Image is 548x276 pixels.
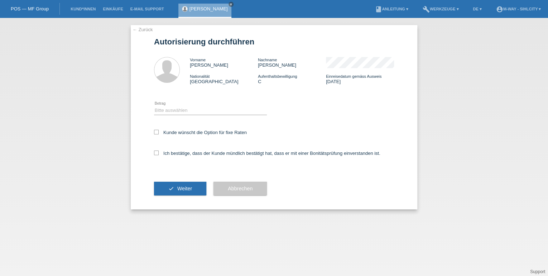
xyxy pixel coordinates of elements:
span: Vorname [190,58,206,62]
h1: Autorisierung durchführen [154,37,394,46]
a: buildWerkzeuge ▾ [419,7,462,11]
span: Nationalität [190,74,210,78]
a: Support [530,269,545,274]
label: Ich bestätige, dass der Kunde mündlich bestätigt hat, dass er mit einer Bonitätsprüfung einversta... [154,151,380,156]
a: DE ▾ [469,7,485,11]
span: Aufenthaltsbewilligung [258,74,297,78]
button: Abbrechen [213,182,267,195]
a: [PERSON_NAME] [189,6,228,11]
span: Nachname [258,58,277,62]
i: book [375,6,382,13]
div: [PERSON_NAME] [190,57,258,68]
div: C [258,73,326,84]
i: check [168,186,174,191]
a: bookAnleitung ▾ [371,7,412,11]
label: Kunde wünscht die Option für fixe Raten [154,130,247,135]
a: POS — MF Group [11,6,49,11]
i: close [229,3,233,6]
a: close [229,2,234,7]
span: Abbrechen [228,186,253,191]
div: [GEOGRAPHIC_DATA] [190,73,258,84]
div: [PERSON_NAME] [258,57,326,68]
div: [DATE] [326,73,394,84]
span: Einreisedatum gemäss Ausweis [326,74,381,78]
a: account_circlem-way - Sihlcity ▾ [492,7,544,11]
a: Kund*innen [67,7,99,11]
a: E-Mail Support [127,7,168,11]
a: Einkäufe [99,7,126,11]
i: build [423,6,430,13]
a: ← Zurück [133,27,153,32]
i: account_circle [496,6,503,13]
span: Weiter [177,186,192,191]
button: check Weiter [154,182,206,195]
